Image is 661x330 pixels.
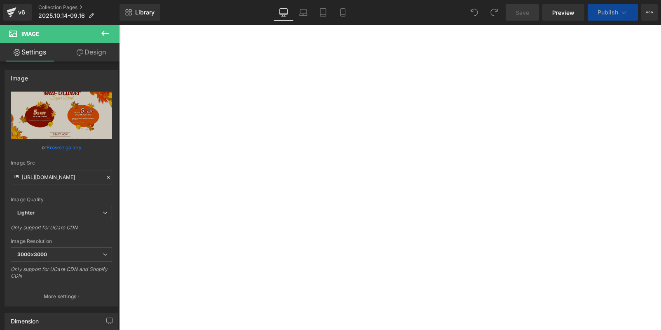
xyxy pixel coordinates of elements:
a: Design [61,43,121,61]
div: Image [11,70,28,82]
a: Collection Pages [38,4,120,11]
button: Publish [588,4,638,21]
a: v6 [3,4,32,21]
b: Lighter [17,210,35,216]
div: or [11,143,112,152]
div: Image Src [11,160,112,166]
span: Preview [552,8,574,17]
span: Library [135,9,155,16]
span: Image [21,31,39,37]
a: Preview [542,4,584,21]
a: Tablet [313,4,333,21]
button: More [641,4,658,21]
button: Redo [486,4,502,21]
a: Laptop [293,4,313,21]
span: Save [516,8,529,17]
div: Image Quality [11,197,112,203]
button: Undo [466,4,483,21]
b: 3000x3000 [17,251,47,257]
span: Publish [598,9,618,16]
iframe: To enrich screen reader interactions, please activate Accessibility in Grammarly extension settings [119,25,661,330]
button: More settings [5,287,118,306]
a: Mobile [333,4,353,21]
div: Only support for UCare CDN and Shopify CDN [11,266,112,285]
a: Browse gallery [47,140,82,155]
p: More settings [44,293,77,300]
span: 2025.10.14-09.16 [38,12,85,19]
div: Image Resolution [11,238,112,244]
div: Only support for UCare CDN [11,224,112,236]
div: v6 [16,7,27,18]
a: New Library [120,4,160,21]
div: Dimension [11,313,39,325]
a: Desktop [274,4,293,21]
input: Link [11,170,112,184]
